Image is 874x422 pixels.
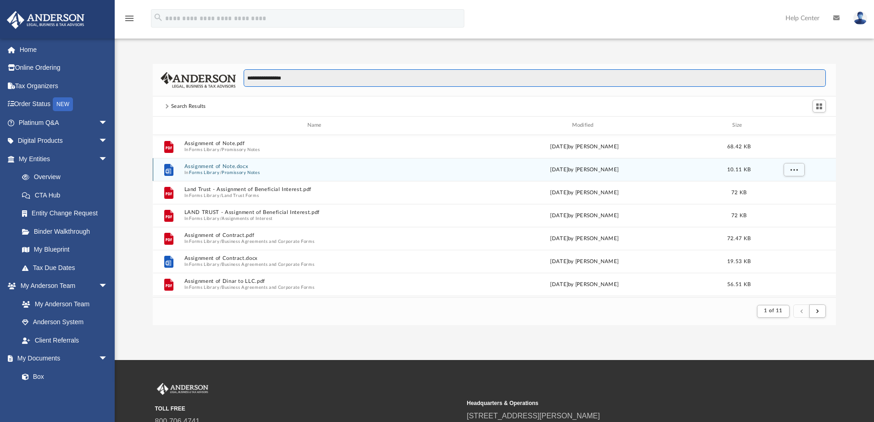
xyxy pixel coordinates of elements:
span: In [184,146,448,152]
input: Search files and folders [244,69,826,87]
a: Binder Walkthrough [13,222,122,241]
a: My Blueprint [13,241,117,259]
div: id [761,121,825,129]
button: Forms Library [189,284,219,290]
span: In [184,261,448,267]
a: Meeting Minutes [13,386,117,404]
button: Business Agreements and Corporate Forms [222,284,314,290]
div: Name [184,121,448,129]
button: Assignments of Interest [222,215,273,221]
span: 19.53 KB [727,259,751,264]
span: 72 KB [731,190,746,195]
button: Forms Library [189,146,219,152]
span: In [184,169,448,175]
span: In [184,192,448,198]
span: / [220,238,222,244]
a: My Entitiesarrow_drop_down [6,150,122,168]
div: Modified [452,121,716,129]
span: / [220,284,222,290]
div: [DATE] by [PERSON_NAME] [452,188,717,197]
a: My Anderson Team [13,295,112,313]
div: Size [720,121,757,129]
button: LAND TRUST - Assignment of Beneficial Interest.pdf [184,209,448,215]
button: Switch to Grid View [813,100,826,113]
a: Tax Organizers [6,77,122,95]
div: id [157,121,180,129]
button: Business Agreements and Corporate Forms [222,261,314,267]
span: In [184,284,448,290]
span: / [220,215,222,221]
span: arrow_drop_down [99,349,117,368]
button: Forms Library [189,238,219,244]
button: Assignment of Dinar to LLC.pdf [184,278,448,284]
button: Forms Library [189,215,219,221]
button: Assignment of Contract.pdf [184,232,448,238]
span: / [220,146,222,152]
div: [DATE] by [PERSON_NAME] [452,165,717,174]
div: Search Results [171,102,206,111]
i: menu [124,13,135,24]
button: Promissory Notes [222,146,260,152]
span: In [184,238,448,244]
span: arrow_drop_down [99,277,117,296]
span: 10.11 KB [727,167,751,172]
a: Digital Productsarrow_drop_down [6,132,122,150]
a: Overview [13,168,122,186]
img: Anderson Advisors Platinum Portal [4,11,87,29]
span: 56.51 KB [727,281,751,287]
span: 72 KB [731,213,746,218]
a: Order StatusNEW [6,95,122,114]
button: More options [783,163,804,176]
img: User Pic [853,11,867,25]
button: Forms Library [189,261,219,267]
span: / [220,261,222,267]
div: [DATE] by [PERSON_NAME] [452,142,717,151]
a: My Anderson Teamarrow_drop_down [6,277,117,295]
a: CTA Hub [13,186,122,204]
a: [STREET_ADDRESS][PERSON_NAME] [467,412,600,420]
button: Promissory Notes [222,169,260,175]
button: Land Trust - Assignment of Beneficial Interest.pdf [184,186,448,192]
span: 1 of 11 [764,308,783,313]
img: Anderson Advisors Platinum Portal [155,383,210,395]
div: grid [153,135,836,297]
i: search [153,12,163,23]
span: / [220,192,222,198]
a: Online Ordering [6,59,122,77]
a: Entity Change Request [13,204,122,223]
div: [DATE] by [PERSON_NAME] [452,280,717,288]
div: [DATE] by [PERSON_NAME] [452,257,717,265]
a: Tax Due Dates [13,259,122,277]
a: Box [13,367,112,386]
span: 72.47 KB [727,236,751,241]
a: My Documentsarrow_drop_down [6,349,117,368]
span: In [184,215,448,221]
span: arrow_drop_down [99,150,117,169]
button: Business Agreements and Corporate Forms [222,238,314,244]
button: Forms Library [189,169,219,175]
button: Assignment of Contract.docx [184,255,448,261]
a: Client Referrals [13,331,117,349]
span: 68.42 KB [727,144,751,149]
a: menu [124,17,135,24]
span: / [220,169,222,175]
a: Home [6,40,122,59]
span: arrow_drop_down [99,132,117,151]
span: arrow_drop_down [99,113,117,132]
button: Assignment of Note.docx [184,163,448,169]
div: [DATE] by [PERSON_NAME] [452,234,717,242]
div: NEW [53,97,73,111]
button: Assignment of Note.pdf [184,141,448,146]
button: Land Trust Forms [222,192,259,198]
a: Anderson System [13,313,117,332]
a: Platinum Q&Aarrow_drop_down [6,113,122,132]
small: TOLL FREE [155,405,461,413]
button: Forms Library [189,192,219,198]
button: 1 of 11 [757,305,790,318]
small: Headquarters & Operations [467,399,773,407]
div: [DATE] by [PERSON_NAME] [452,211,717,219]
